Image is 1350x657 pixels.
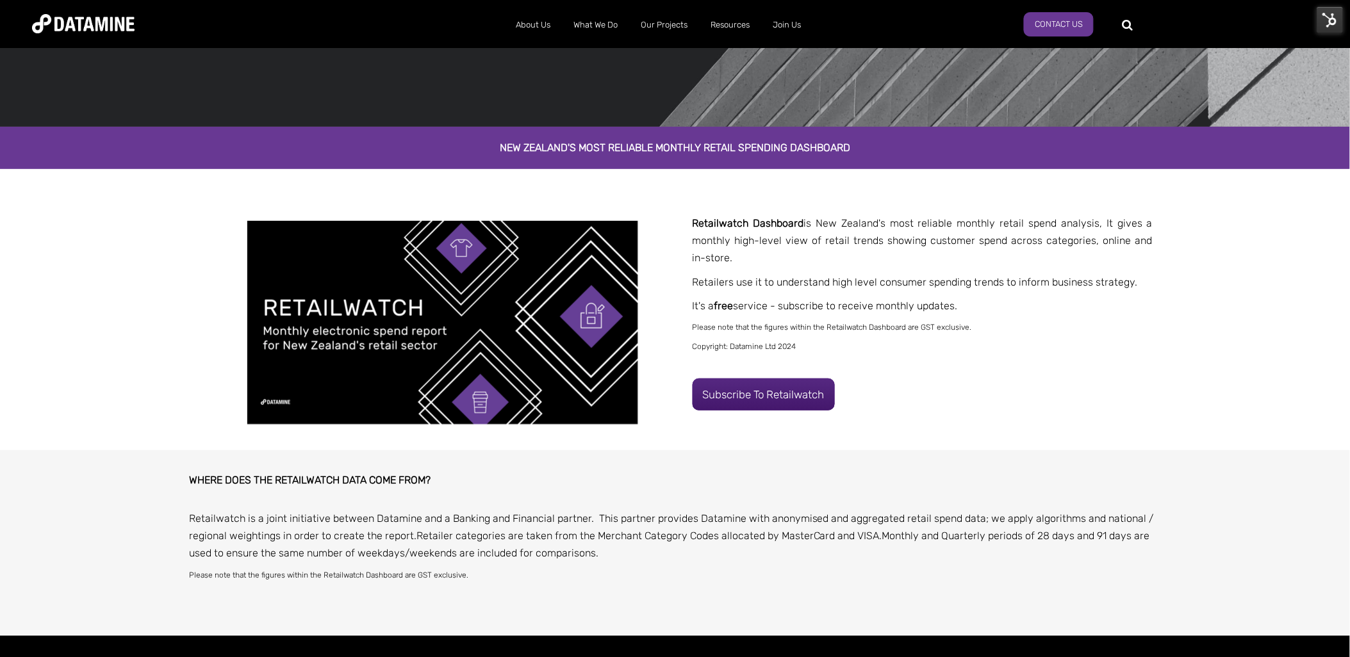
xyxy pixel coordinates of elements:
strong: Retailwatch Dashboard [693,217,804,229]
a: About Us [504,8,562,42]
a: Resources [699,8,761,42]
span: Please note that the figures within the Retailwatch Dashboard are GST exclusive. [693,323,972,332]
img: Retailwatch Report Template [247,221,638,425]
a: Subscribe to Retailwatch [693,378,835,410]
img: HubSpot Tools Menu Toggle [1317,6,1344,33]
img: Datamine [32,14,135,33]
span: New Zealand's most reliable monthly retail spending dashboard [500,142,850,154]
span: Retailer categories are taken from the Merchant Category Codes allocated by MasterCard and VISA [416,530,880,542]
a: Join Us [761,8,812,42]
span: Retailers use it to understand high level consumer spending trends to inform business strategy. [693,276,1138,288]
span: free [714,300,734,312]
span: Copyright: Datamine Ltd 2024 [693,342,796,351]
strong: WHERE DOES THE RETAILWATCH DATA COME FROM? [189,474,431,486]
p: Retailwatch is a joint initiative between Datamine and a Banking and Financial partner. This part... [189,510,1161,562]
a: Contact Us [1024,12,1094,36]
span: Please note that the figures within the Retailwatch Dashboard are GST exclusive. [189,571,468,580]
span: It's a service - subscribe to receive monthly updates. [693,300,958,312]
a: What We Do [562,8,629,42]
span: is New Zealand's most reliable monthly retail spend analysis, It gives a monthly high-level view ... [693,217,1153,264]
a: Our Projects [629,8,699,42]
